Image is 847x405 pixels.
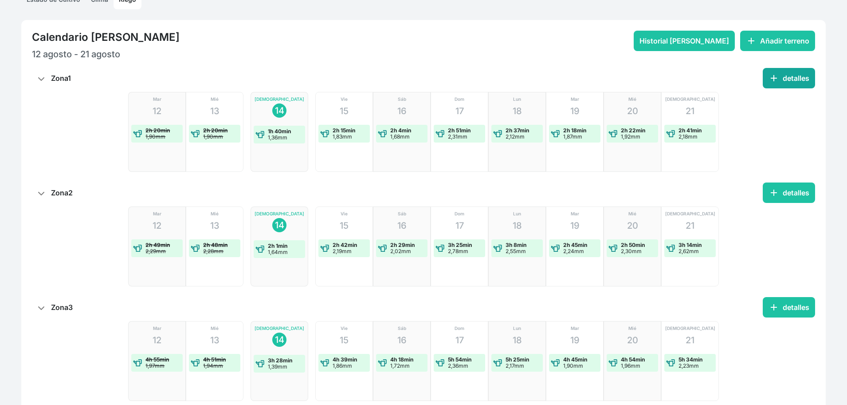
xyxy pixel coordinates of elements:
[255,210,304,217] p: [DEMOGRAPHIC_DATA]
[378,358,387,367] img: water-event
[571,325,579,332] p: Mar
[378,129,387,138] img: water-event
[435,358,444,367] img: water-event
[678,363,702,369] p: 2,23mm
[153,210,161,217] p: Mar
[621,248,645,254] p: 2,30mm
[506,248,526,254] p: 2,55mm
[686,334,694,347] p: 21
[203,248,227,254] p: 2,28mm
[628,325,636,332] p: Mié
[493,244,502,253] img: water-event
[455,325,464,332] p: Dom
[210,334,220,347] p: 13
[203,127,227,134] strong: 2h 20min
[513,334,522,347] p: 18
[211,210,219,217] p: Mié
[32,48,423,61] p: 12 agosto - 21 agosto
[191,129,200,138] img: water-event
[563,363,587,369] p: 1,90mm
[493,358,502,367] img: water-event
[563,356,587,363] strong: 4h 45min
[268,249,288,255] p: 1,64mm
[435,129,444,138] img: water-event
[211,96,219,103] p: Mié
[455,104,464,118] p: 17
[133,358,142,367] img: water-event
[333,134,355,140] p: 1,83mm
[153,104,161,118] p: 12
[665,210,715,217] p: [DEMOGRAPHIC_DATA]
[627,334,638,347] p: 20
[333,363,357,369] p: 1,86mm
[203,242,227,248] strong: 2h 48min
[666,244,675,253] img: water-event
[398,325,406,332] p: Sáb
[448,363,471,369] p: 2,36mm
[32,31,423,44] h4: Calendario [PERSON_NAME]
[340,334,349,347] p: 15
[203,134,227,140] p: 1,90mm
[506,356,529,363] strong: 5h 25min
[621,134,645,140] p: 1,92mm
[763,297,815,318] button: adddetalles
[621,356,645,363] strong: 4h 54min
[191,244,200,253] img: water-event
[563,242,587,248] strong: 2h 45min
[268,242,287,249] strong: 2h 1min
[341,210,348,217] p: Vie
[397,104,407,118] p: 16
[608,244,617,253] img: water-event
[570,334,580,347] p: 19
[255,245,264,254] img: water-event
[390,127,411,134] strong: 2h 4min
[145,363,169,369] p: 1,97mm
[493,129,502,138] img: water-event
[268,357,292,364] strong: 3h 28min
[153,325,161,332] p: Mar
[513,325,521,332] p: Lun
[455,219,464,232] p: 17
[145,248,170,254] p: 2,29mm
[153,219,161,232] p: 12
[390,363,413,369] p: 1,72mm
[203,356,226,363] strong: 4h 51min
[665,325,715,332] p: [DEMOGRAPHIC_DATA]
[133,129,142,138] img: water-event
[255,130,264,139] img: water-event
[435,244,444,253] img: water-event
[211,325,219,332] p: Mié
[621,363,645,369] p: 1,96mm
[763,68,815,88] button: adddetalles
[390,242,415,248] strong: 2h 29min
[191,358,200,367] img: water-event
[769,73,779,83] span: add
[32,70,77,87] p: Zona1
[678,248,702,254] p: 2,62mm
[275,218,284,232] p: 14
[628,96,636,103] p: Mié
[608,358,617,367] img: water-event
[513,219,522,232] p: 18
[563,127,586,134] strong: 2h 18min
[153,96,161,103] p: Mar
[448,248,472,254] p: 2,78mm
[32,184,78,201] p: Zona2
[678,242,702,248] strong: 3h 14min
[563,248,587,254] p: 2,24mm
[320,129,329,138] img: water-event
[341,325,348,332] p: Vie
[571,96,579,103] p: Mar
[255,325,304,332] p: [DEMOGRAPHIC_DATA]
[268,364,292,370] p: 1,39mm
[333,242,357,248] strong: 2h 42min
[153,334,161,347] p: 12
[506,363,529,369] p: 2,17mm
[378,244,387,253] img: water-event
[333,127,355,134] strong: 2h 15min
[634,31,735,51] button: Historial [PERSON_NAME]
[333,248,357,254] p: 2,19mm
[769,302,779,313] span: add
[746,36,757,46] span: add
[448,242,472,248] strong: 3h 25min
